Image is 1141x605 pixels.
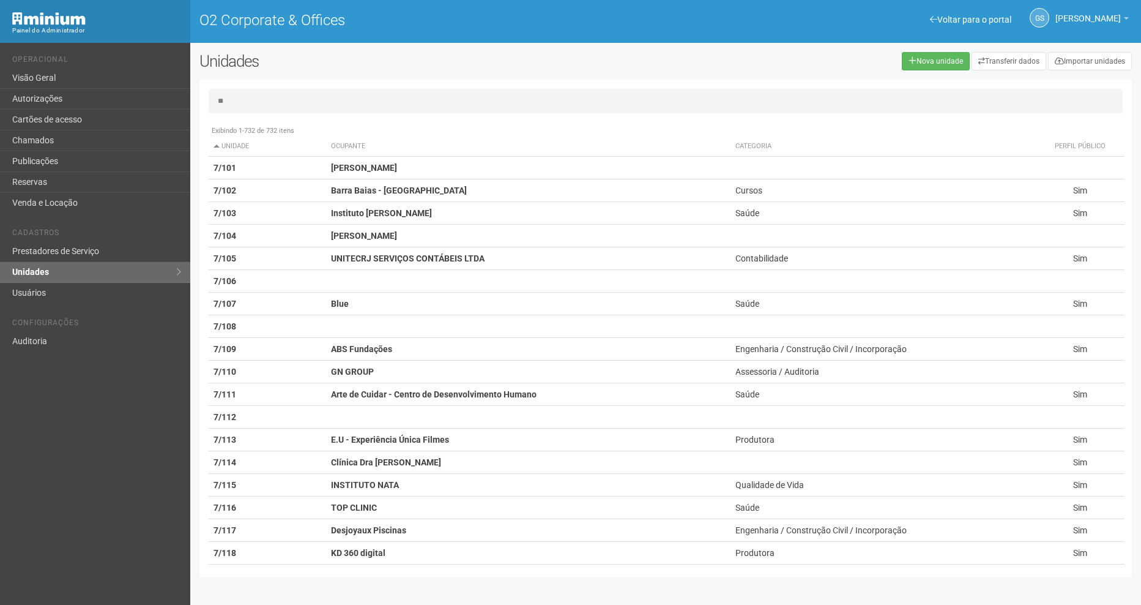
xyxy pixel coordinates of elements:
[1073,208,1087,218] span: Sim
[214,480,236,490] strong: 7/115
[730,179,1036,202] td: Cursos
[331,389,537,399] strong: Arte de Cuidar - Centro de Desenvolvimento Humano
[1073,435,1087,445] span: Sim
[730,361,1036,383] td: Assessoria / Auditoria
[199,52,578,70] h2: Unidades
[730,542,1036,565] td: Produtora
[930,15,1011,24] a: Voltar para o portal
[214,457,236,467] strong: 7/114
[331,254,485,263] strong: UNITECRJ SERVIÇOS CONTÁBEIS LTDA
[1073,525,1087,535] span: Sim
[331,208,432,218] strong: Instituto [PERSON_NAME]
[730,338,1036,361] td: Engenharia / Construção Civil / Incorporação
[331,480,399,490] strong: INSTITUTO NATA
[331,525,406,535] strong: Desjoyaux Piscinas
[730,247,1036,270] td: Contabilidade
[214,435,236,445] strong: 7/113
[1073,548,1087,558] span: Sim
[730,519,1036,542] td: Engenharia / Construção Civil / Incorporação
[326,137,730,157] th: Ocupante: activate to sort column ascending
[331,503,377,513] strong: TOP CLINIC
[214,231,236,241] strong: 7/104
[1036,137,1124,157] th: Perfil público: activate to sort column ascending
[331,186,467,195] strong: Barra Baias - [GEOGRAPHIC_DATA]
[214,186,236,195] strong: 7/102
[1073,254,1087,263] span: Sim
[972,52,1046,70] a: Transferir dados
[730,202,1036,225] td: Saúde
[331,163,397,173] strong: [PERSON_NAME]
[214,503,236,513] strong: 7/116
[12,25,181,36] div: Painel do Administrador
[12,12,86,25] img: Minium
[331,457,441,467] strong: Clínica Dra [PERSON_NAME]
[1055,15,1129,25] a: [PERSON_NAME]
[214,344,236,354] strong: 7/109
[1073,299,1087,309] span: Sim
[214,163,236,173] strong: 7/101
[199,12,656,28] h1: O2 Corporate & Offices
[331,231,397,241] strong: [PERSON_NAME]
[1073,457,1087,467] span: Sim
[730,293,1036,315] td: Saúde
[1073,480,1087,490] span: Sim
[1073,344,1087,354] span: Sim
[730,474,1036,497] td: Qualidade de Vida
[12,228,181,241] li: Cadastros
[214,525,236,535] strong: 7/117
[214,299,236,309] strong: 7/107
[730,383,1036,406] td: Saúde
[1073,503,1087,513] span: Sim
[214,321,236,331] strong: 7/108
[12,55,181,68] li: Operacional
[730,429,1036,451] td: Produtora
[12,318,181,331] li: Configurações
[209,137,327,157] th: Unidade: activate to sort column descending
[1073,389,1087,399] span: Sim
[331,344,392,354] strong: ABS Fundações
[214,276,236,286] strong: 7/106
[730,497,1036,519] td: Saúde
[331,299,349,309] strong: Blue
[730,137,1036,157] th: Categoria: activate to sort column ascending
[331,435,449,445] strong: E.U - Experiência Única Filmes
[1055,2,1121,23] span: Gabriela Souza
[214,367,236,377] strong: 7/110
[1073,186,1087,195] span: Sim
[331,548,385,558] strong: KD 360 digital
[730,565,1036,587] td: Produtos / Equipamentos
[214,412,236,422] strong: 7/112
[902,52,970,70] a: Nova unidade
[331,367,374,377] strong: GN GROUP
[209,126,1124,137] div: Exibindo 1-732 de 732 itens
[1048,52,1132,70] a: Importar unidades
[214,254,236,263] strong: 7/105
[214,389,236,399] strong: 7/111
[214,208,236,218] strong: 7/103
[1030,8,1049,28] a: GS
[214,548,236,558] strong: 7/118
